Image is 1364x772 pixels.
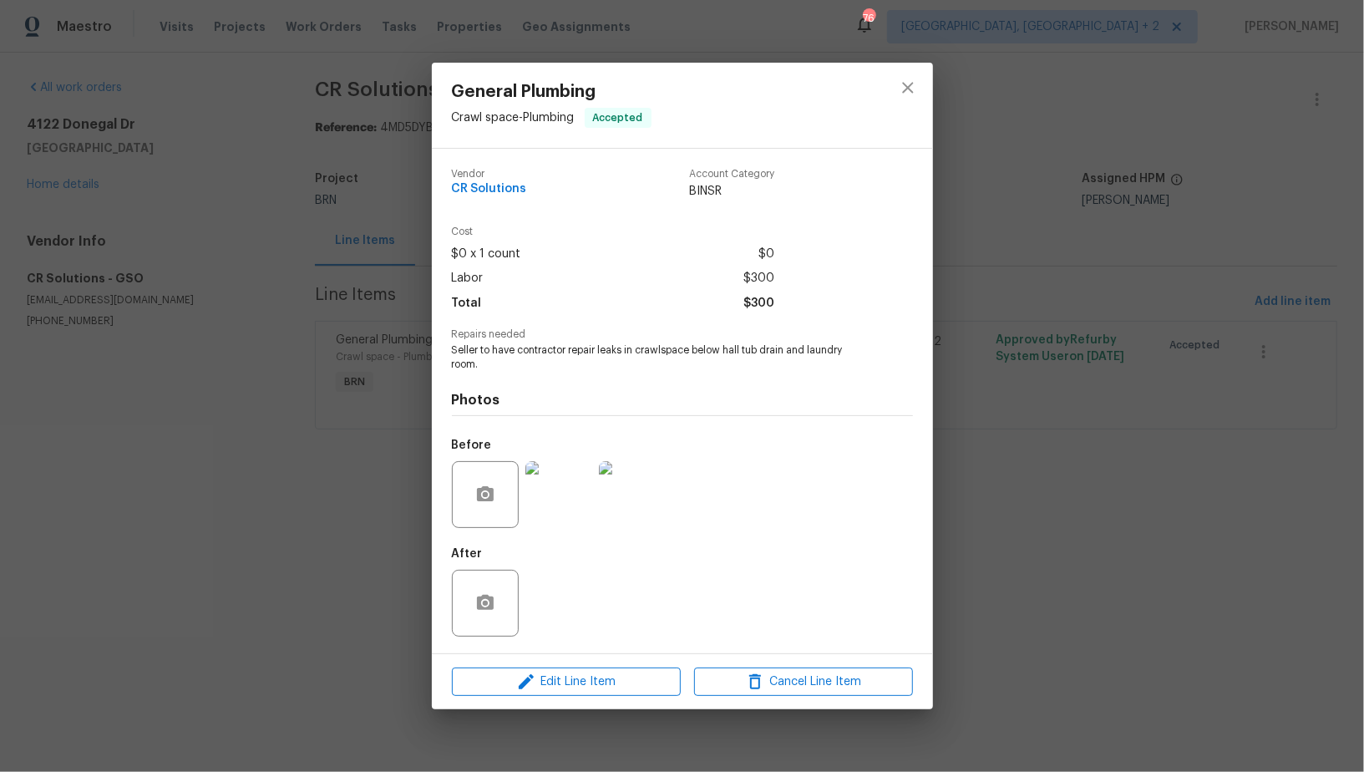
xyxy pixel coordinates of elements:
button: Edit Line Item [452,668,681,697]
span: Seller to have contractor repair leaks in crawlspace below hall tub drain and laundry room. [452,343,867,372]
span: Labor [452,267,484,291]
span: Cancel Line Item [699,672,908,693]
span: Crawl space - Plumbing [452,112,575,124]
h4: Photos [452,392,913,409]
span: BINSR [689,183,774,200]
button: Cancel Line Item [694,668,913,697]
span: Edit Line Item [457,672,676,693]
span: Account Category [689,169,774,180]
h5: Before [452,439,492,451]
span: $300 [743,267,774,291]
button: close [888,68,928,108]
span: Accepted [586,109,650,126]
span: $0 x 1 count [452,242,521,267]
span: Vendor [452,169,527,180]
span: $0 [758,242,774,267]
span: $300 [743,292,774,316]
span: CR Solutions [452,183,527,196]
h5: After [452,548,483,560]
div: 76 [863,10,875,27]
span: General Plumbing [452,83,652,101]
span: Total [452,292,482,316]
span: Repairs needed [452,329,913,340]
span: Cost [452,226,774,237]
